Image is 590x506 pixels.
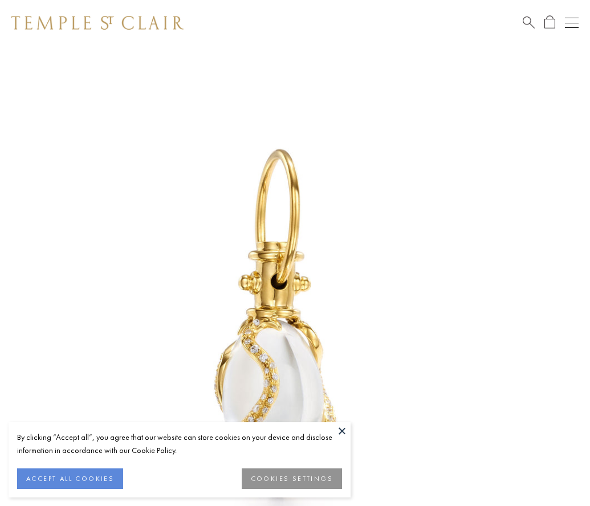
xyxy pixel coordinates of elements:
[11,16,184,30] img: Temple St. Clair
[17,431,342,457] div: By clicking “Accept all”, you agree that our website can store cookies on your device and disclos...
[565,16,579,30] button: Open navigation
[17,468,123,489] button: ACCEPT ALL COOKIES
[544,15,555,30] a: Open Shopping Bag
[242,468,342,489] button: COOKIES SETTINGS
[523,15,535,30] a: Search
